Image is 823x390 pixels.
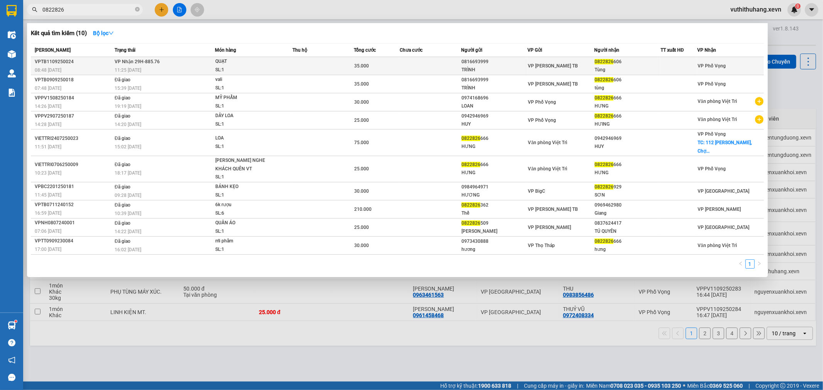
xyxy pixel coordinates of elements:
img: warehouse-icon [8,50,16,58]
input: Tìm tên, số ĐT hoặc mã đơn [42,5,134,14]
span: 15:39 [DATE] [115,86,141,91]
span: 25.000 [354,225,369,230]
div: 606 [595,58,660,66]
h3: Kết quả tìm kiếm ( 10 ) [31,29,87,37]
div: 666 [595,94,660,102]
a: 1 [746,260,754,268]
img: warehouse-icon [8,31,16,39]
span: Văn phòng Việt Trì [698,117,737,122]
span: 15:02 [DATE] [115,144,141,150]
div: HUY [595,143,660,151]
div: 0816693999 [461,58,527,66]
span: VP Thọ Tháp [528,243,555,248]
span: right [757,261,762,266]
span: 11:51 [DATE] [35,144,61,150]
div: 0816693999 [461,76,527,84]
span: 09:28 [DATE] [115,193,141,198]
span: 0822826 [595,95,613,101]
div: VPPV1508250184 [35,94,112,102]
span: 0822826 [461,202,480,208]
div: 606 [595,76,660,84]
span: 0822826 [595,113,613,119]
div: VPPV2907250187 [35,112,112,120]
span: VP [PERSON_NAME] TB [528,81,578,87]
div: TRÌNH [461,84,527,92]
span: 0822826 [461,162,480,167]
img: warehouse-icon [8,69,16,77]
button: left [736,259,745,269]
div: 0942946969 [461,112,527,120]
div: LOAN [461,102,527,110]
span: Đã giao [115,136,130,141]
div: SL: 1 [215,120,273,129]
span: Tổng cước [354,47,376,53]
div: 6k rượu [215,201,273,209]
span: 14:20 [DATE] [115,122,141,127]
div: SL: 1 [215,84,273,92]
span: VP Nhận [697,47,716,53]
div: [PERSON_NAME] [461,227,527,235]
span: VP Phố Vọng [698,63,726,69]
div: SL: 1 [215,191,273,200]
div: HƯƠNG [461,191,527,199]
span: TC: 112 [PERSON_NAME], Chợ... [698,140,752,154]
span: 25.000 [354,166,369,171]
div: 0973430888 [461,237,527,245]
span: [PERSON_NAME] [35,47,71,53]
span: Văn phòng Việt Trì [698,243,737,248]
span: 210.000 [354,207,372,212]
div: TÚ QUYÊN [595,227,660,235]
span: Đã giao [115,239,130,244]
li: Số 10 ngõ 15 Ngọc Hồi, Q.[PERSON_NAME], [GEOGRAPHIC_DATA] [72,19,323,29]
div: VPBC2201250181 [35,183,112,191]
div: 0984964971 [461,183,527,191]
div: Tùng [595,66,660,74]
div: 666 [461,161,527,169]
div: VIETTRI2407250023 [35,134,112,143]
div: VPNH0807240001 [35,219,112,227]
span: Đã giao [115,184,130,190]
span: VP [GEOGRAPHIC_DATA] [698,225,749,230]
div: 0969462980 [595,201,660,209]
span: 0822826 [461,136,480,141]
div: Giang [595,209,660,217]
span: 14:22 [DATE] [115,229,141,234]
li: Previous Page [736,259,745,269]
div: HƯNG [461,143,527,151]
span: left [739,261,743,266]
span: VP [PERSON_NAME] [528,225,571,230]
span: TT xuất HĐ [661,47,684,53]
div: HƯNG [461,169,527,177]
span: down [108,30,114,36]
span: 0822826 [595,77,613,82]
div: tùng [595,84,660,92]
span: VP Gửi [528,47,542,53]
span: 16:59 [DATE] [35,210,61,216]
span: 11:25 [DATE] [115,67,141,73]
div: VPTB0711240152 [35,201,112,209]
div: 666 [595,161,660,169]
div: SL: 1 [215,102,273,111]
img: logo.jpg [10,10,48,48]
div: VPTB0909250018 [35,76,112,84]
li: Hotline: 19001155 [72,29,323,38]
span: close-circle [135,6,140,13]
span: 75.000 [354,140,369,145]
div: DÂY LOA [215,112,273,120]
div: SL: 1 [215,173,273,182]
span: question-circle [8,339,15,346]
div: SL: 1 [215,245,273,254]
div: QUẦN ÁO [215,219,273,227]
div: QUẠT [215,57,273,66]
span: VP Phố Vọng [698,166,726,171]
div: BÁNH KẸO [215,183,273,191]
img: solution-icon [8,89,16,97]
div: 0974168696 [461,94,527,102]
div: VIETTRI0706250009 [35,161,112,169]
span: 11:45 [DATE] [35,192,61,198]
div: 0942946969 [595,134,660,143]
span: 17:00 [DATE] [35,247,61,252]
span: VP BigC [528,188,546,194]
span: plus-circle [755,115,764,124]
span: Thu hộ [292,47,307,53]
